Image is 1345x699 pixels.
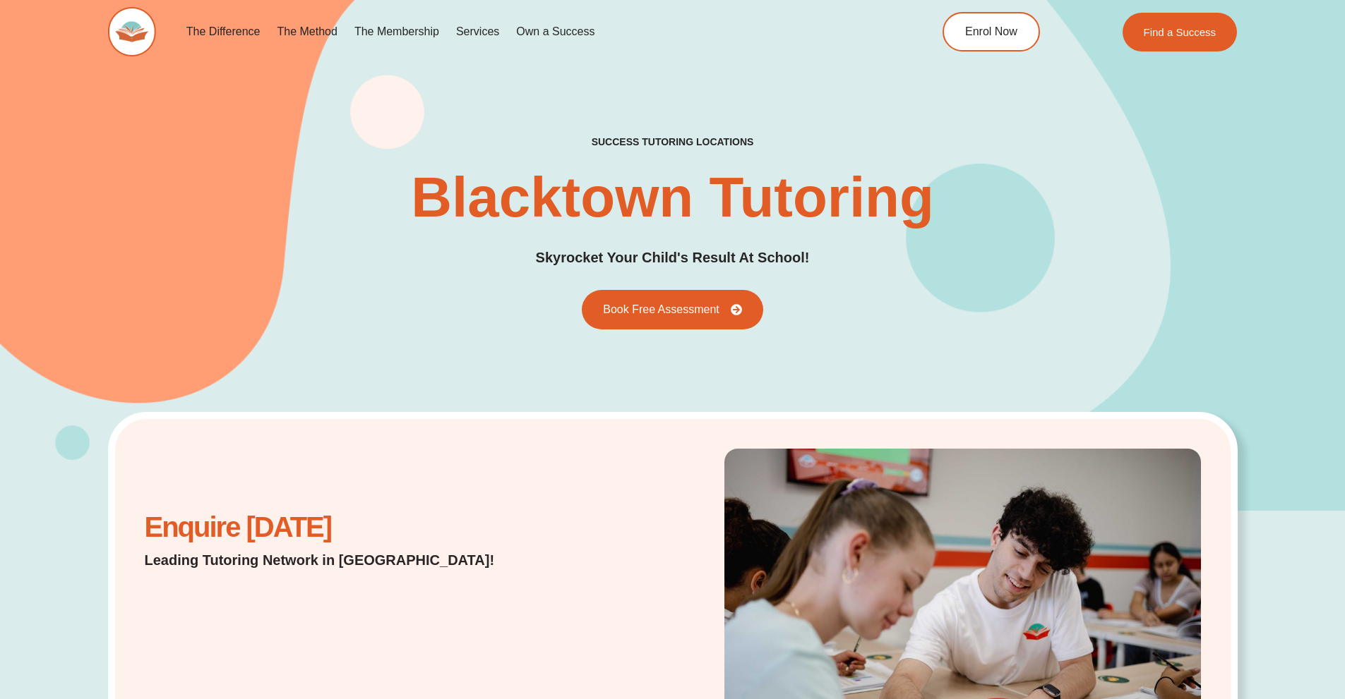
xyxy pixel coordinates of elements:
a: Find a Success [1123,13,1238,51]
a: The Membership [346,16,448,48]
a: Enrol Now [943,12,1040,51]
a: Book Free Assessment [582,290,763,329]
h2: Skyrocket Your Child's Result At School! [536,247,810,269]
nav: Menu [178,16,878,48]
h2: success tutoring locations [592,135,754,148]
a: The Difference [178,16,269,48]
h1: Blacktown Tutoring [411,169,934,226]
span: Enrol Now [965,26,1017,37]
span: Book Free Assessment [603,304,719,315]
a: The Method [268,16,345,48]
iframe: Website Lead Form [145,584,531,690]
h2: Leading Tutoring Network in [GEOGRAPHIC_DATA]! [145,550,531,570]
a: Own a Success [508,16,603,48]
span: Find a Success [1144,27,1217,37]
a: Services [448,16,508,48]
h2: Enquire [DATE] [145,518,531,536]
